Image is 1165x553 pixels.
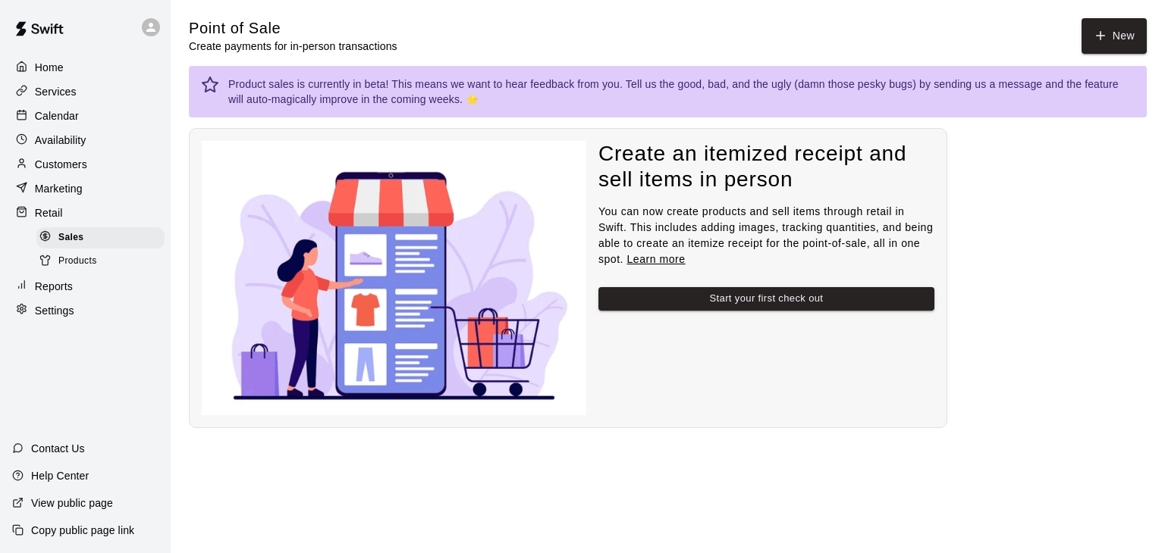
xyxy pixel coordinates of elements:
div: Product sales is currently in beta! This means we want to hear feedback from you. Tell us the goo... [228,70,1135,113]
a: Services [12,80,159,103]
div: Sales [36,227,165,248]
a: sending us a message [934,78,1042,90]
a: Customers [12,153,159,176]
a: Availability [12,129,159,152]
p: Marketing [35,181,83,196]
p: Help Center [31,468,89,483]
p: Create payments for in-person transactions [189,39,397,54]
p: Retail [35,205,63,220]
img: Nothing to see here [202,141,586,415]
button: New [1082,18,1147,54]
p: Contact Us [31,441,85,456]
a: Home [12,56,159,79]
p: Settings [35,303,74,318]
a: Sales [36,226,171,249]
h4: Create an itemized receipt and sell items in person [598,141,934,193]
p: Services [35,84,77,99]
p: Home [35,60,64,75]
span: Products [58,254,97,269]
p: Reports [35,279,73,294]
p: Availability [35,133,86,148]
a: Products [36,249,171,273]
a: Retail [12,202,159,224]
button: Start your first check out [598,287,934,311]
a: Reports [12,275,159,298]
p: Calendar [35,108,79,123]
a: Marketing [12,177,159,200]
p: Copy public page link [31,523,134,538]
a: Calendar [12,105,159,127]
h5: Point of Sale [189,18,397,39]
a: Settings [12,299,159,322]
p: View public page [31,495,113,511]
a: Learn more [626,253,685,265]
p: Customers [35,157,87,172]
div: Products [36,251,165,272]
span: Sales [58,230,83,245]
span: You can now create products and sell items through retail in Swift. This includes adding images, ... [598,205,933,265]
